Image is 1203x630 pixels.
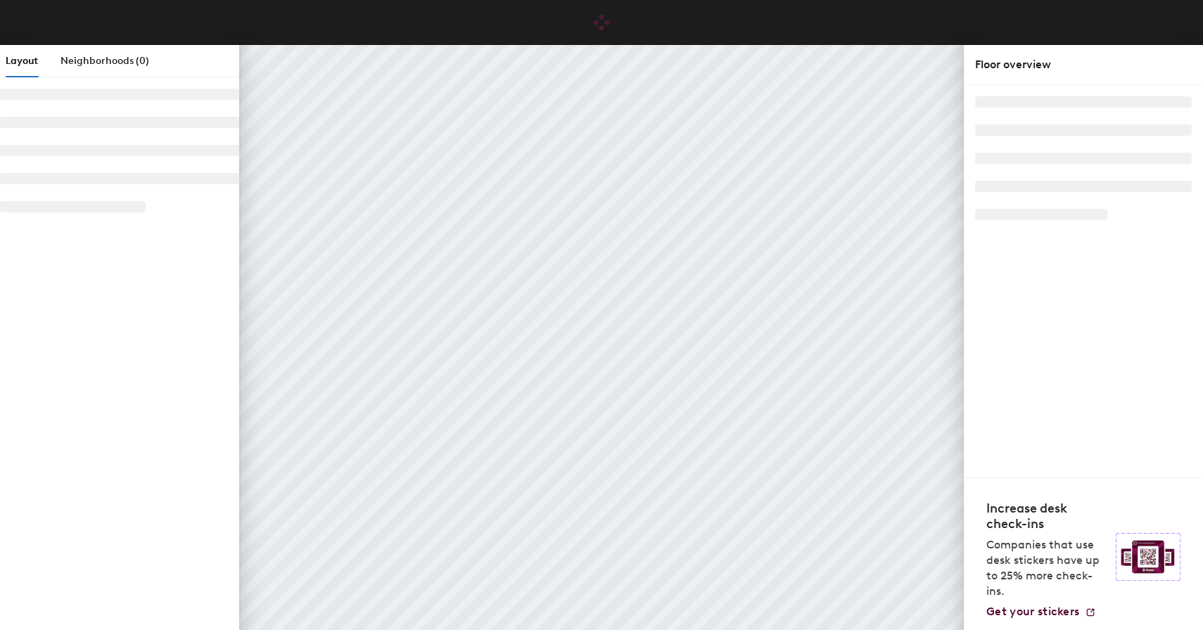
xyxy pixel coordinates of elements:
[986,501,1107,532] h4: Increase desk check-ins
[986,537,1107,599] p: Companies that use desk stickers have up to 25% more check-ins.
[6,55,38,67] span: Layout
[1116,533,1180,581] img: Sticker logo
[986,605,1096,619] a: Get your stickers
[986,605,1079,618] span: Get your stickers
[975,56,1192,73] div: Floor overview
[61,55,149,67] span: Neighborhoods (0)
